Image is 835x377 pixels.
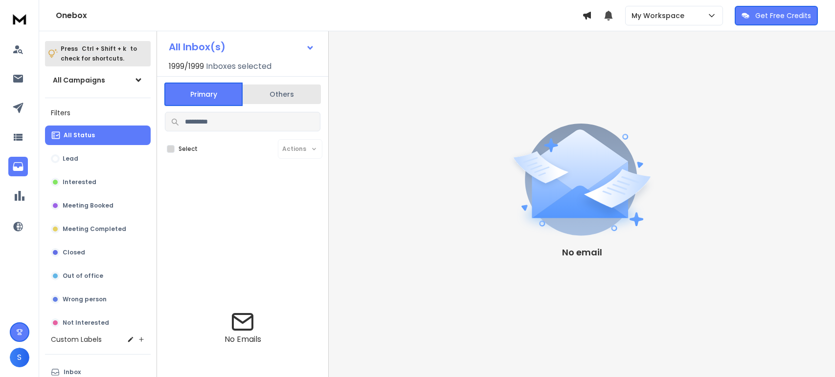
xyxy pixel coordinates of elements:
p: Wrong person [63,295,107,303]
p: Lead [63,155,78,163]
p: Closed [63,249,85,256]
button: Lead [45,149,151,168]
h3: Custom Labels [51,335,102,344]
p: All Status [64,131,95,139]
p: Get Free Credits [755,11,811,21]
button: All Campaigns [45,70,151,90]
button: Meeting Booked [45,196,151,215]
p: Not Interested [63,319,109,327]
button: Primary [164,83,243,106]
span: 1999 / 1999 [169,61,204,72]
button: S [10,348,29,367]
p: No Emails [225,334,261,345]
h1: Onebox [56,10,582,21]
button: All Status [45,126,151,145]
p: Meeting Booked [63,202,113,209]
button: Not Interested [45,313,151,333]
h1: All Campaigns [53,75,105,85]
p: My Workspace [632,11,688,21]
h3: Filters [45,106,151,120]
button: Meeting Completed [45,219,151,239]
h1: All Inbox(s) [169,42,226,52]
label: Select [179,145,198,153]
iframe: Intercom live chat [799,343,823,367]
p: Inbox [64,368,81,376]
p: Interested [63,178,96,186]
button: Others [243,84,321,105]
button: Out of office [45,266,151,286]
button: All Inbox(s) [161,37,322,57]
p: Meeting Completed [63,225,126,233]
h3: Inboxes selected [206,61,271,72]
img: logo [10,10,29,28]
p: Out of office [63,272,103,280]
p: No email [562,246,602,259]
button: Interested [45,172,151,192]
button: Get Free Credits [735,6,818,25]
span: Ctrl + Shift + k [80,43,128,54]
button: Closed [45,243,151,262]
button: Wrong person [45,290,151,309]
p: Press to check for shortcuts. [61,44,137,63]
